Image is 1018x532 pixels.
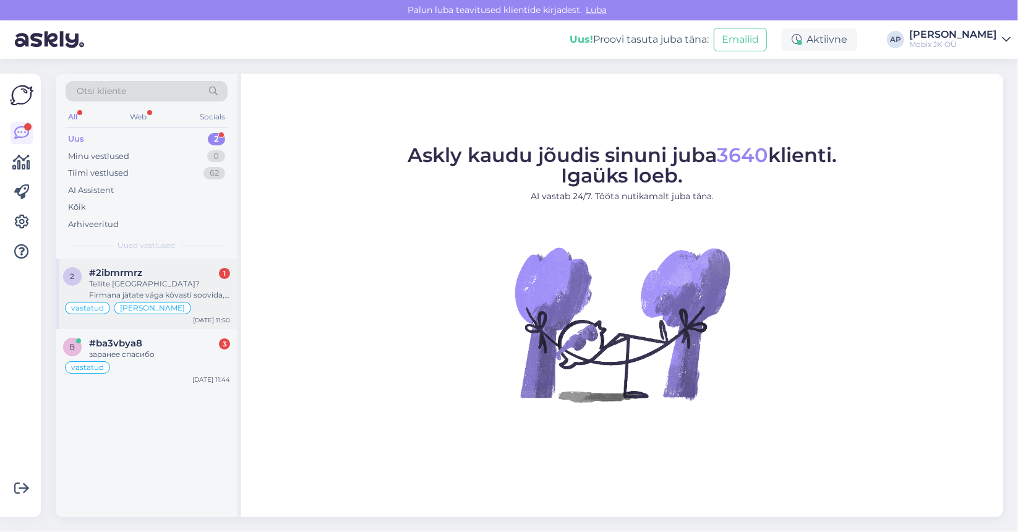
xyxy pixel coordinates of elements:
div: Tiimi vestlused [68,167,129,179]
div: Minu vestlused [68,150,129,163]
button: Emailid [714,28,767,51]
div: заранее спасибо [89,349,230,360]
span: 3640 [717,143,768,167]
div: AP [887,31,904,48]
div: [DATE] 11:50 [193,315,230,325]
div: 2 [208,133,225,145]
span: Luba [582,4,610,15]
span: [PERSON_NAME] [120,304,185,312]
div: All [66,109,80,125]
div: Arhiveeritud [68,218,119,231]
span: vastatud [71,304,104,312]
div: Uus [68,133,84,145]
div: Proovi tasuta juba täna: [570,32,709,47]
span: Otsi kliente [77,85,126,98]
span: #ba3vbya8 [89,338,142,349]
span: Uued vestlused [118,240,176,251]
img: No Chat active [511,213,734,435]
div: Tellite [GEOGRAPHIC_DATA]? Firmana jätate väga kõvasti soovida, kuigi esinduspood ja koduleht väg... [89,278,230,301]
b: Uus! [570,33,593,45]
div: 3 [219,338,230,350]
div: 62 [203,167,225,179]
img: Askly Logo [10,84,33,107]
span: #2ibmrmrz [89,267,142,278]
span: vastatud [71,364,104,371]
div: Mobix JK OÜ [909,40,997,49]
div: 0 [207,150,225,163]
span: Askly kaudu jõudis sinuni juba klienti. Igaüks loeb. [408,143,837,187]
div: 1 [219,268,230,279]
span: 2 [71,272,75,281]
span: b [70,342,75,351]
div: Kõik [68,201,86,213]
p: AI vastab 24/7. Tööta nutikamalt juba täna. [408,190,837,203]
div: AI Assistent [68,184,114,197]
div: [DATE] 11:44 [192,375,230,384]
div: Aktiivne [782,28,857,51]
a: [PERSON_NAME]Mobix JK OÜ [909,30,1011,49]
div: Socials [197,109,228,125]
div: [PERSON_NAME] [909,30,997,40]
div: Web [128,109,150,125]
